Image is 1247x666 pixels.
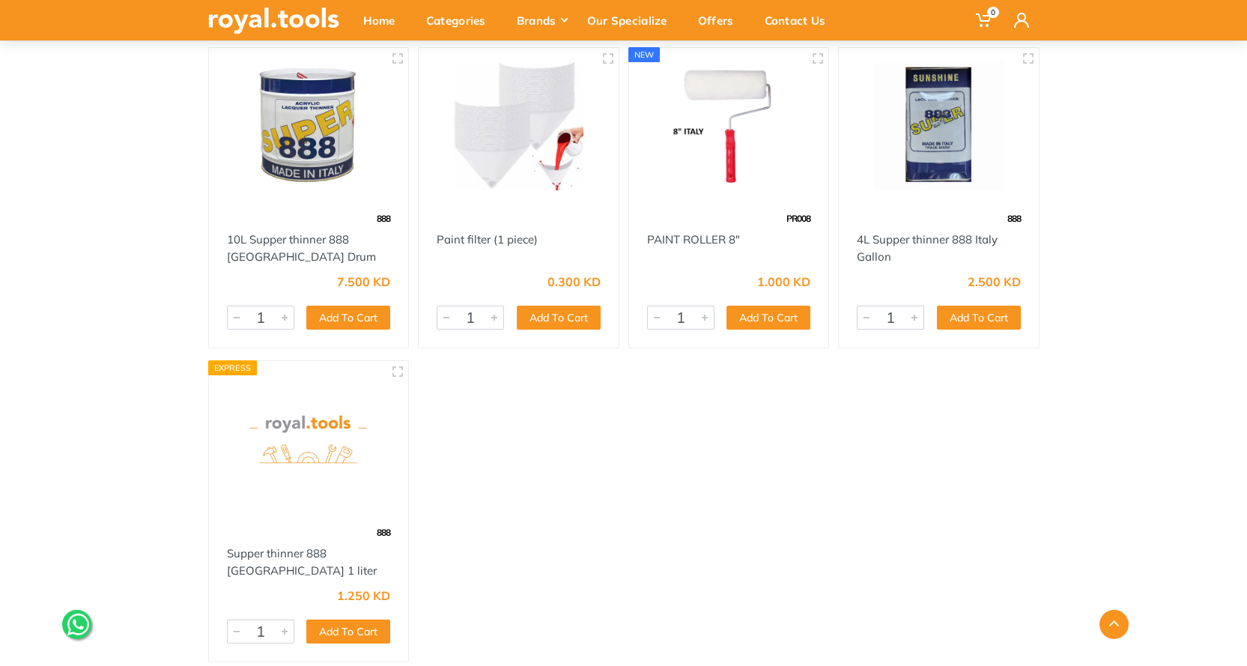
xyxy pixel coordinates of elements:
[688,4,754,36] div: Offers
[377,527,390,538] span: 888
[506,4,577,36] div: Brands
[968,276,1021,288] div: 2.500 KD
[857,232,998,264] a: 4L Supper thinner 888 Italy Gallon
[647,232,740,246] a: PAINT ROLLER 8"
[432,61,605,191] img: Royal Tools - Paint filter (1 piece)
[437,232,538,246] a: Paint filter (1 piece)
[754,4,846,36] div: Contact Us
[726,306,810,330] button: Add To Cart
[337,590,390,602] div: 1.250 KD
[337,276,390,288] div: 7.500 KD
[852,61,1025,191] img: Royal Tools - 4L Supper thinner 888 Italy Gallon
[757,276,810,288] div: 1.000 KD
[437,205,468,231] img: 1.webp
[517,306,601,330] button: Add To Cart
[647,205,679,231] img: 1.webp
[222,61,395,191] img: Royal Tools - 10L Supper thinner 888 Italy Drum
[643,61,816,191] img: Royal Tools - PAINT ROLLER 8
[547,276,601,288] div: 0.300 KD
[987,7,999,18] span: 0
[208,7,339,34] img: royal.tools Logo
[227,232,376,264] a: 10L Supper thinner 888 [GEOGRAPHIC_DATA] Drum
[227,205,258,231] img: 1.webp
[416,4,506,36] div: Categories
[628,47,661,62] div: new
[208,360,258,375] div: Express
[306,306,390,330] button: Add To Cart
[937,306,1021,330] button: Add To Cart
[857,205,888,231] img: 1.webp
[1007,213,1021,224] span: 888
[353,4,416,36] div: Home
[377,213,390,224] span: 888
[227,519,258,545] img: 1.webp
[786,213,810,224] span: PR008
[577,4,688,36] div: Our Specialize
[227,546,377,578] a: Supper thinner 888 [GEOGRAPHIC_DATA] 1 liter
